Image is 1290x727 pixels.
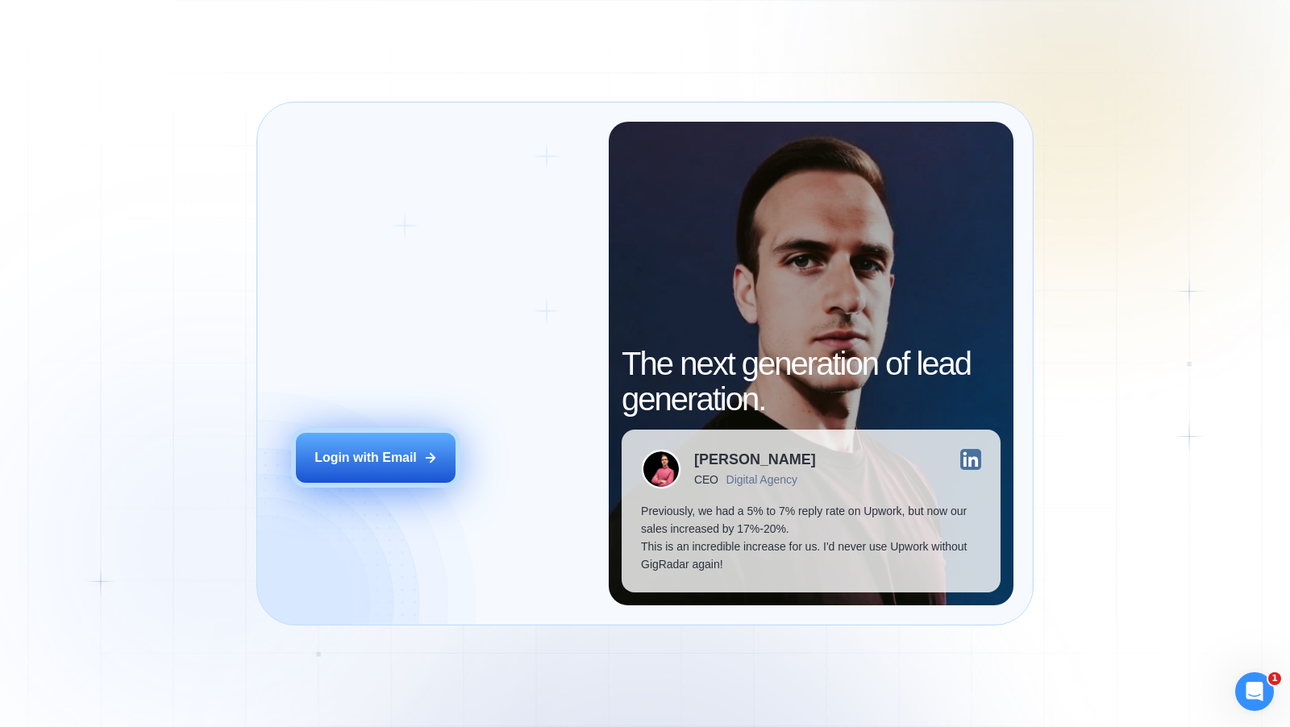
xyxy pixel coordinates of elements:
div: CEO [694,473,718,486]
div: Digital Agency [726,473,797,486]
button: Login with Email [296,433,456,483]
span: 1 [1268,672,1281,685]
div: Login with Email [314,449,417,467]
div: [PERSON_NAME] [694,452,816,467]
h2: The next generation of lead generation. [622,346,1000,417]
iframe: Intercom live chat [1235,672,1274,711]
p: Previously, we had a 5% to 7% reply rate on Upwork, but now our sales increased by 17%-20%. This ... [641,502,980,573]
